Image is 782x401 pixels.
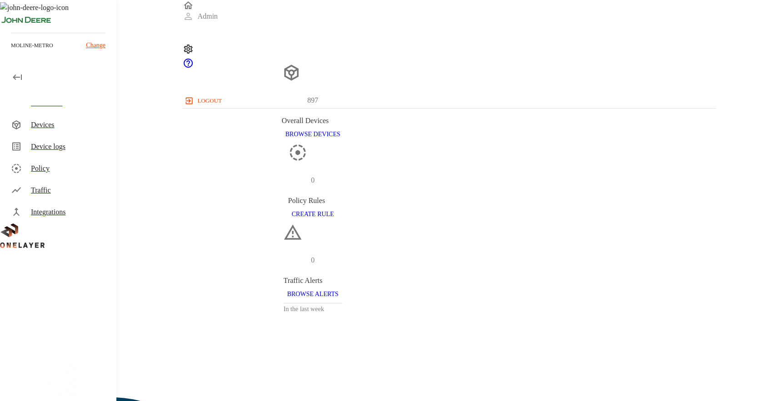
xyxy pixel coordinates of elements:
div: Traffic Alerts [283,275,342,286]
p: 0 [311,255,315,266]
button: BROWSE DEVICES [282,126,344,143]
a: logout [183,94,715,108]
div: Overall Devices [282,115,344,126]
span: Support Portal [183,62,194,70]
a: CREATE RULE [288,210,338,218]
p: Admin [197,11,217,22]
button: BROWSE ALERTS [283,286,342,303]
a: BROWSE DEVICES [282,130,344,138]
a: onelayer-support [183,62,194,70]
div: Policy Rules [288,195,338,206]
button: logout [183,94,225,108]
h3: In the last week [283,303,342,315]
p: 0 [311,175,315,186]
button: CREATE RULE [288,206,338,223]
a: BROWSE ALERTS [283,290,342,297]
